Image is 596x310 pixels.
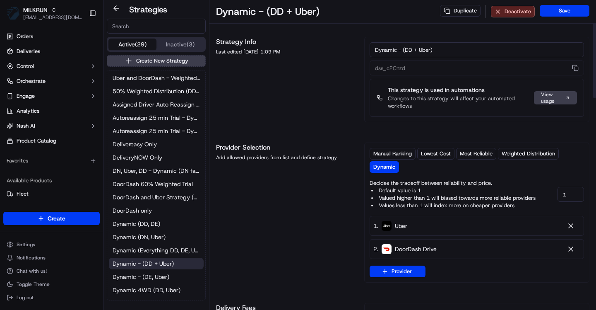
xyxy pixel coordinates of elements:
[3,154,100,167] div: Favorites
[107,19,206,34] input: Search
[109,205,204,216] button: DoorDash only
[421,150,451,157] span: Lowest Cost
[156,39,204,50] button: Inactive (3)
[370,266,425,277] button: Provider
[3,292,100,303] button: Log out
[109,85,204,97] button: 50% Weighted Distribution (DD, Uber)
[17,92,35,100] span: Engage
[113,114,200,122] span: Autoreassign 25 min Trial - Dynamic (Everything DD, DE, DN, Uber)
[3,90,100,103] button: Engage
[17,281,50,288] span: Toggle Theme
[3,134,100,148] a: Product Catalog
[109,99,204,110] button: Assigned Driver Auto Reassign Trial - Dynamic (Everything DD, DE, DN, Uber)
[388,95,529,110] p: Changes to this strategy will affect your automated workflows
[113,259,174,268] span: Dynamic - (DD + Uber)
[373,150,412,157] span: Manual Ranking
[109,284,204,296] button: Dynamic 4WD (DD, Uber)
[371,202,536,209] li: Values less than 1 will index more on cheaper providers
[113,220,160,228] span: Dynamic (DD, DE)
[109,138,204,150] button: Delivereasy Only
[23,6,48,14] button: MILKRUN
[113,87,200,95] span: 50% Weighted Distribution (DD, Uber)
[113,100,200,109] span: Assigned Driver Auto Reassign Trial - Dynamic (Everything DD, DE, DN, Uber)
[48,214,65,223] span: Create
[109,72,204,84] button: Uber and DoorDash - Weighted Distribution (75% DoorDash 25% Uber)
[17,107,39,115] span: Analytics
[109,152,204,163] button: DeliveryNOW Only
[460,150,493,157] span: Most Reliable
[17,137,56,145] span: Product Catalog
[109,231,204,243] button: Dynamic (DN, Uber)
[3,104,100,118] a: Analytics
[440,5,481,17] button: Duplicate
[371,187,536,194] li: Default value is 1
[109,165,204,177] a: DN, Uber, DD - Dynamic (DN fairshare 70%)
[113,153,162,162] span: DeliveryNOW Only
[3,174,100,187] div: Available Products
[216,37,354,47] h1: Strategy Info
[113,273,169,281] span: Dynamic - (DE, Uber)
[17,254,46,261] span: Notifications
[3,30,100,43] a: Orders
[17,63,34,70] span: Control
[113,246,200,254] span: Dynamic (Everything DD, DE, Uber)
[109,258,204,269] a: Dynamic - (DD + Uber)
[109,112,204,124] button: Autoreassign 25 min Trial - Dynamic (Everything DD, DE, DN, Uber)
[456,148,496,160] button: Most Reliable
[3,265,100,277] button: Chat with us!
[3,279,100,290] button: Toggle Theme
[113,233,166,241] span: Dynamic (DN, Uber)
[534,91,577,104] a: View usage
[113,299,200,308] span: Dynamic Dispatch (DD, Uber) - No Autoreassign Trial
[371,194,536,202] li: Valued higher than 1 will biased towards more reliable providers
[113,286,180,294] span: Dynamic 4WD (DD, Uber)
[373,221,407,230] div: 1 .
[370,179,536,209] p: Decides the tradeoff between reliability and price.
[373,245,437,254] div: 2 .
[3,60,100,73] button: Control
[417,148,454,160] button: Lowest Cost
[109,218,204,230] button: Dynamic (DD, DE)
[3,75,100,88] button: Orchestrate
[129,4,167,15] h2: Strategies
[109,191,204,203] button: DoorDash and Uber Strategy (2WD)
[113,140,157,148] span: Delivereasy Only
[3,252,100,264] button: Notifications
[388,86,529,94] p: This strategy is used in automations
[382,221,392,231] img: uber-new-logo.jpeg
[540,5,589,17] button: Save
[113,206,152,215] span: DoorDash only
[370,148,416,160] button: Manual Ranking
[382,244,392,254] img: doordash_logo_v2.png
[17,77,46,85] span: Orchestrate
[216,5,320,18] h1: Dynamic - (DD + Uber)
[216,154,354,161] div: Add allowed providers from list and define strategy
[3,212,100,225] button: Create
[17,190,29,198] span: Fleet
[109,178,204,190] button: DoorDash 60% Weighted Trial
[216,48,354,55] div: Last edited [DATE] 1:09 PM
[395,245,437,253] span: DoorDash Drive
[109,245,204,256] a: Dynamic (Everything DD, DE, Uber)
[17,48,40,55] span: Deliveries
[498,148,559,160] button: Weighted Distribution
[113,167,200,175] span: DN, Uber, DD - Dynamic (DN fairshare 70%)
[23,14,82,21] button: [EMAIL_ADDRESS][DOMAIN_NAME]
[395,222,407,230] span: Uber
[17,241,35,248] span: Settings
[491,6,535,17] button: Deactivate
[109,271,204,283] button: Dynamic - (DE, Uber)
[109,298,204,309] button: Dynamic Dispatch (DD, Uber) - No Autoreassign Trial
